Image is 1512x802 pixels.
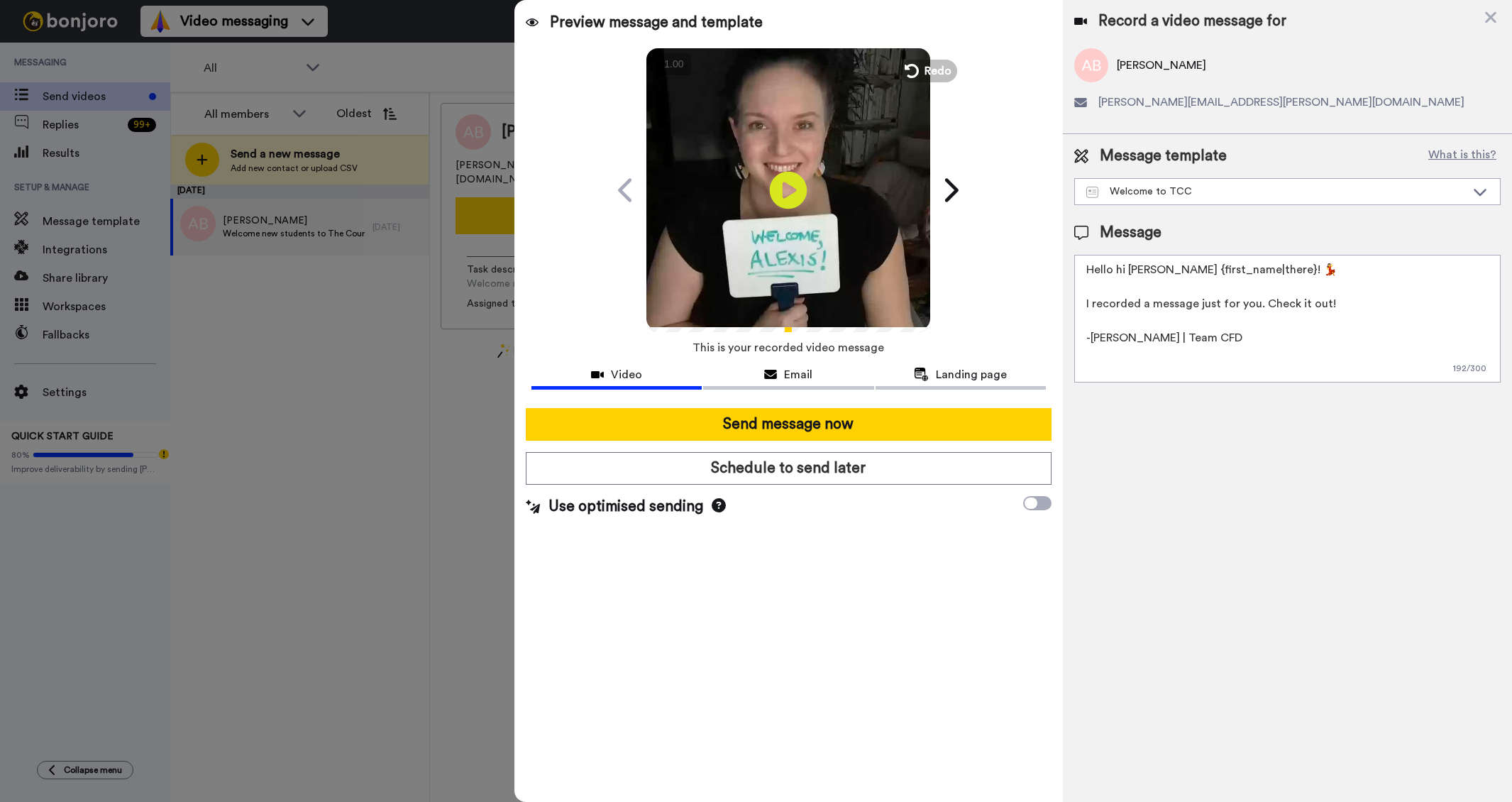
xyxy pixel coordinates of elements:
[611,366,642,383] span: Video
[1100,145,1227,167] span: Message template
[1074,255,1501,383] textarea: Hello hi [PERSON_NAME] {first_name|there}! 💃 I recorded a message just for you. Check it out! -[P...
[548,496,703,517] span: Use optimised sending
[784,366,812,383] span: Email
[936,366,1007,383] span: Landing page
[1100,222,1161,243] span: Message
[692,332,884,363] span: This is your recorded video message
[526,452,1052,485] button: Schedule to send later
[1098,94,1464,111] span: [PERSON_NAME][EMAIL_ADDRESS][PERSON_NAME][DOMAIN_NAME]
[1086,185,1466,199] div: Welcome to TCC
[1424,145,1501,167] button: What is this?
[1086,187,1098,198] img: Message-temps.svg
[526,408,1052,441] button: Send message now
